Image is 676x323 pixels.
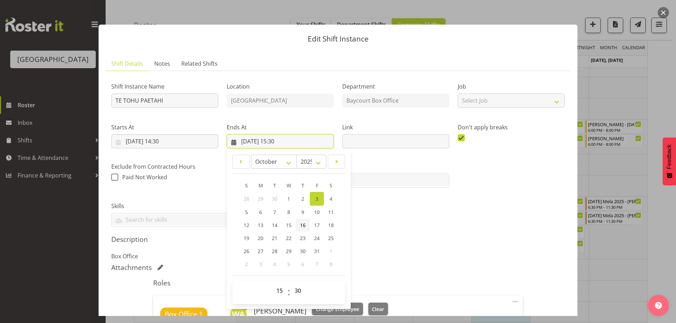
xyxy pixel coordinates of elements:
[273,261,276,267] span: 4
[368,303,388,315] button: Clear
[301,261,304,267] span: 6
[312,303,363,315] button: Change Employee
[258,235,263,241] span: 20
[328,222,334,228] span: 18
[458,123,565,131] label: Don't apply breaks
[258,182,263,189] span: M
[315,195,318,202] span: 3
[245,261,248,267] span: 2
[153,279,522,287] h5: Roles
[244,222,249,228] span: 12
[287,195,290,202] span: 1
[666,144,672,169] span: Feedback
[258,222,263,228] span: 13
[282,219,296,232] a: 15
[227,134,334,148] input: Click to select...
[239,245,254,258] a: 26
[282,245,296,258] a: 29
[330,261,332,267] span: 8
[112,214,333,225] input: Search for skills
[268,219,282,232] a: 14
[330,182,332,189] span: S
[296,206,310,219] a: 9
[300,235,306,241] span: 23
[244,248,249,254] span: 26
[314,222,320,228] span: 17
[296,219,310,232] a: 16
[239,219,254,232] a: 12
[230,306,247,323] img: wendy-auld9530.jpg
[268,206,282,219] a: 7
[330,248,332,254] span: 1
[296,232,310,245] a: 23
[111,235,565,244] h5: Description
[244,195,249,202] span: 28
[111,202,334,210] label: Skills
[314,248,320,254] span: 31
[268,232,282,245] a: 21
[286,248,292,254] span: 29
[272,195,277,202] span: 30
[272,248,277,254] span: 28
[324,219,338,232] a: 18
[301,182,304,189] span: T
[296,192,310,206] a: 2
[122,173,167,181] span: Paid Not Worked
[273,209,276,215] span: 7
[316,182,318,189] span: F
[324,192,338,206] a: 4
[287,182,291,189] span: W
[342,123,449,131] label: Link
[287,261,290,267] span: 5
[372,305,384,313] span: Clear
[288,284,290,301] span: :
[272,235,277,241] span: 21
[258,195,263,202] span: 29
[239,206,254,219] a: 5
[254,245,268,258] a: 27
[272,222,277,228] span: 14
[181,59,218,68] span: Related Shifts
[310,245,324,258] a: 31
[268,245,282,258] a: 28
[300,222,306,228] span: 16
[655,302,662,309] img: help-xxl-2.png
[245,209,248,215] span: 5
[328,235,334,241] span: 25
[111,263,152,272] h5: Attachments
[254,219,268,232] a: 13
[301,195,304,202] span: 2
[286,235,292,241] span: 22
[300,248,306,254] span: 30
[286,222,292,228] span: 15
[330,195,332,202] span: 4
[254,232,268,245] a: 20
[314,235,320,241] span: 24
[111,93,218,108] input: Shift Instance Name
[282,232,296,245] a: 22
[324,206,338,219] a: 11
[154,59,170,68] span: Notes
[282,192,296,206] a: 1
[111,59,143,68] span: Shift Details
[239,232,254,245] a: 19
[310,219,324,232] a: 17
[227,82,334,91] label: Location
[301,209,304,215] span: 9
[244,235,249,241] span: 19
[316,305,359,313] span: Change Employee
[111,252,565,260] p: Box Office
[259,261,262,267] span: 3
[111,123,218,131] label: Starts At
[310,206,324,219] a: 10
[458,82,565,91] label: Job
[227,123,334,131] label: Ends At
[310,232,324,245] a: 24
[282,206,296,219] a: 8
[315,261,318,267] span: 7
[111,162,218,171] label: Exclude from Contracted Hours
[165,309,203,319] span: Box Office 1
[254,307,306,315] h6: [PERSON_NAME]
[310,192,324,206] a: 3
[342,82,449,91] label: Department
